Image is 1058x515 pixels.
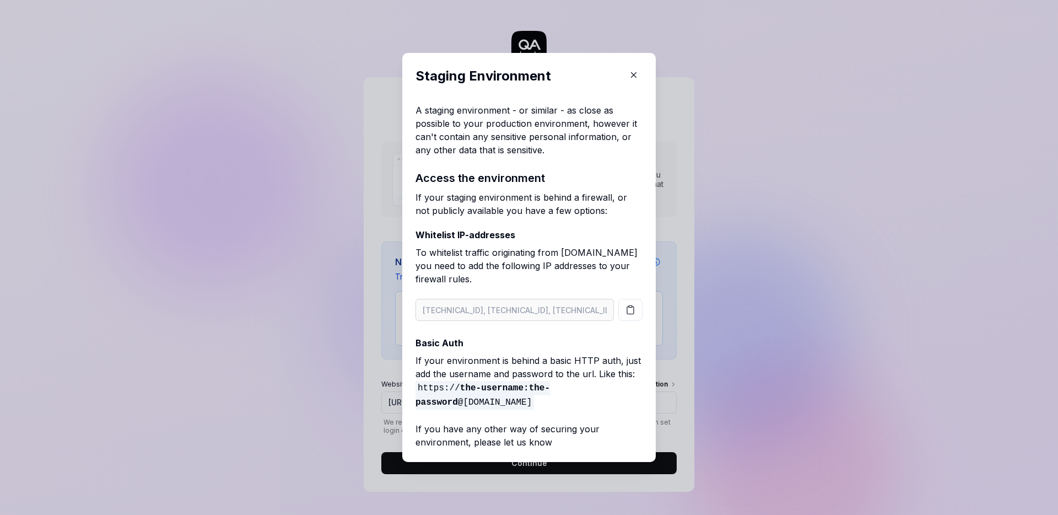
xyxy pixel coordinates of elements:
span: https:// @[DOMAIN_NAME] [415,381,550,410]
p: Staging Environment [415,66,620,86]
button: Close Modal [625,66,643,84]
button: Copy [618,299,643,321]
p: Whitelist IP-addresses [415,228,643,242]
p: A staging environment - or similar - as close as possible to your production environment, however... [415,104,643,157]
p: If you have any other way of securing your environment, please let us know [415,414,643,449]
p: Basic Auth [415,336,643,350]
p: If your environment is behind a basic HTTP auth, just add the username and password to the url. L... [415,354,643,409]
p: To whitelist traffic originating from [DOMAIN_NAME] you need to add the following IP addresses to... [415,246,643,290]
p: If your staging environment is behind a firewall, or not publicly available you have a few options: [415,191,643,217]
strong: the-username:the-password [415,383,550,407]
h3: Access the environment [415,170,643,186]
